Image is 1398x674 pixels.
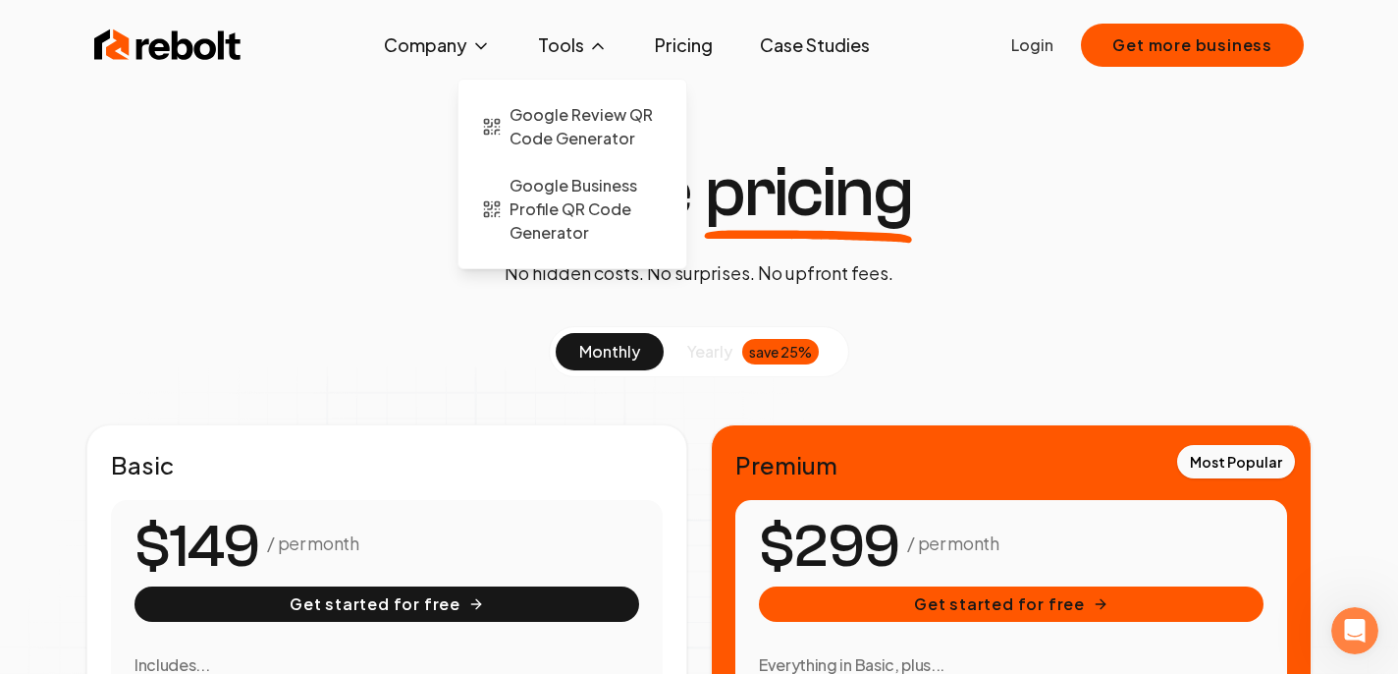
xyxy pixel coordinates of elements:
span: yearly [687,340,732,364]
iframe: Intercom live chat [1331,607,1378,654]
button: Get started for free [759,587,1264,622]
a: Login [1011,33,1053,57]
a: Google Business Profile QR Code Generator [474,166,671,253]
button: Tools [522,26,623,65]
img: Profile image for David [308,31,348,71]
p: Hi there 👋 [39,140,353,173]
span: Search for help [40,314,159,335]
a: Pricing [639,26,728,65]
div: Most Popular [1177,445,1295,478]
img: logo [39,37,74,69]
h2: Basic [111,449,663,480]
h1: Simple [486,157,913,228]
number-flow-react: $149 [134,503,259,591]
number-flow-react: $299 [759,503,899,591]
button: Get started for free [134,587,639,622]
button: Messages [131,493,261,572]
a: From No Online Presence to $30K Projects and 20x More Impressions [28,371,364,428]
p: No hidden costs. No surprises. No upfront fees. [505,259,893,287]
h2: Premium [735,449,1287,480]
span: pricing [705,157,913,228]
div: Send us a message [20,232,373,286]
span: Messages [163,542,231,556]
p: / per month [907,530,998,557]
button: yearlysave 25% [664,333,842,370]
div: From No Online Presence to $30K Projects and 20x More Impressions [40,379,329,421]
button: Company [368,26,507,65]
a: Google Review QR Code Generator [474,95,671,158]
span: monthly [579,341,640,362]
span: Google Review QR Code Generator [510,103,663,150]
button: Get more business [1081,24,1304,67]
span: Help [311,542,343,556]
p: How can we help? [39,173,353,206]
a: Case Studies [744,26,886,65]
button: monthly [556,333,664,370]
p: / per month [267,530,358,557]
span: Google Business Profile QR Code Generator [510,174,663,245]
button: Help [262,493,393,572]
div: save 25% [742,339,819,365]
span: Home [43,542,87,556]
button: Search for help [28,305,364,344]
img: Rebolt Logo [94,26,242,65]
div: Send us a message [40,249,328,269]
